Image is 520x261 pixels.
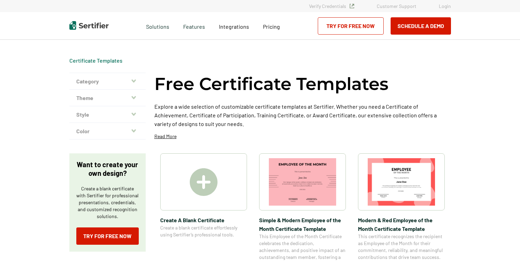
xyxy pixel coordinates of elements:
span: Integrations [219,23,249,30]
img: Simple & Modern Employee of the Month Certificate Template [269,158,336,206]
a: Pricing [263,21,280,30]
span: Create a blank certificate effortlessly using Sertifier’s professional tools. [160,224,247,238]
a: Certificate Templates [69,57,122,64]
span: Modern & Red Employee of the Month Certificate Template [358,216,445,233]
button: Category [69,73,146,90]
img: Create A Blank Certificate [190,168,218,196]
h1: Free Certificate Templates [154,73,389,95]
img: Verified [350,4,354,8]
p: Read More [154,133,177,140]
button: Color [69,123,146,139]
img: Modern & Red Employee of the Month Certificate Template [368,158,435,206]
span: Solutions [146,21,169,30]
a: Verify Credentials [309,3,354,9]
button: Style [69,106,146,123]
span: Create A Blank Certificate [160,216,247,224]
a: Integrations [219,21,249,30]
span: Pricing [263,23,280,30]
img: Sertifier | Digital Credentialing Platform [69,21,109,30]
a: Login [439,3,451,9]
p: Explore a wide selection of customizable certificate templates at Sertifier. Whether you need a C... [154,102,451,128]
div: Breadcrumb [69,57,122,64]
p: Create a blank certificate with Sertifier for professional presentations, credentials, and custom... [76,185,139,220]
a: Try for Free Now [76,227,139,245]
span: Simple & Modern Employee of the Month Certificate Template [259,216,346,233]
a: Customer Support [377,3,416,9]
span: This certificate recognizes the recipient as Employee of the Month for their commitment, reliabil... [358,233,445,261]
a: Try for Free Now [318,17,384,35]
button: Theme [69,90,146,106]
span: Features [183,21,205,30]
p: Want to create your own design? [76,160,139,178]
